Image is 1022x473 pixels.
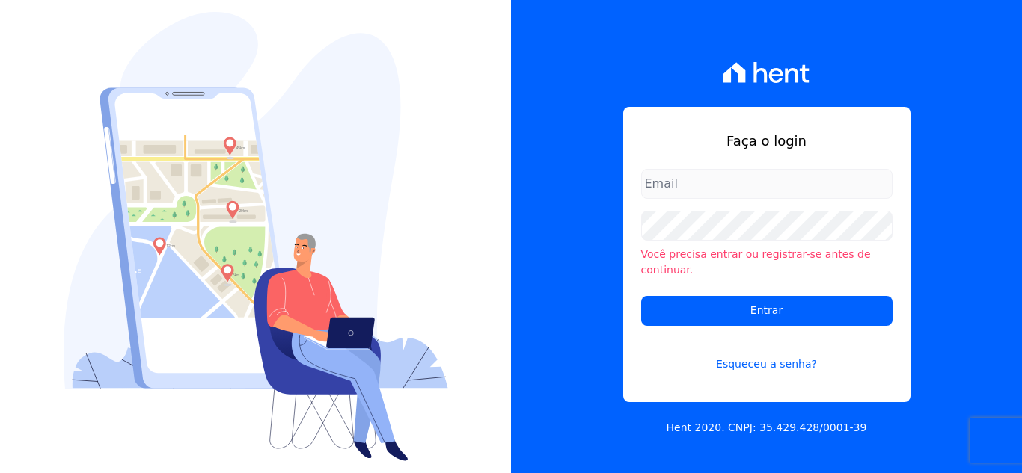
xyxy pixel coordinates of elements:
[641,296,893,326] input: Entrar
[641,131,893,151] h1: Faça o login
[64,12,448,461] img: Login
[641,247,893,278] li: Você precisa entrar ou registrar-se antes de continuar.
[641,338,893,372] a: Esqueceu a senha?
[641,169,893,199] input: Email
[667,420,867,436] p: Hent 2020. CNPJ: 35.429.428/0001-39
